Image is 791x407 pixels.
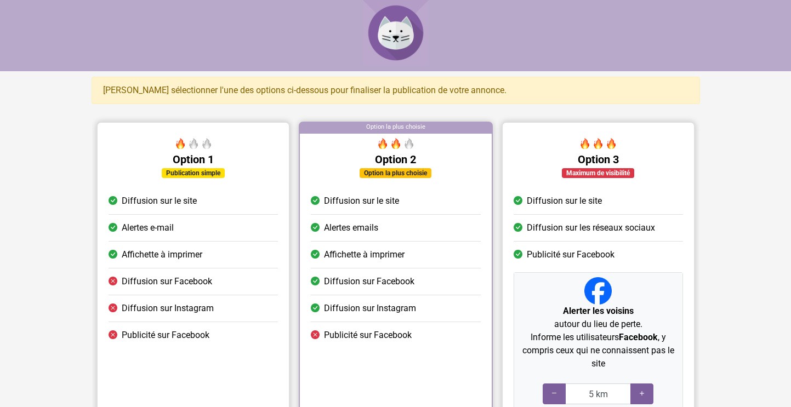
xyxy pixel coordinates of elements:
[526,221,655,234] span: Diffusion sur les réseaux sociaux
[122,221,174,234] span: Alertes e-mail
[618,332,657,342] strong: Facebook
[324,221,378,234] span: Alertes emails
[324,275,414,288] span: Diffusion sur Facebook
[513,153,682,166] h5: Option 3
[324,329,412,342] span: Publicité sur Facebook
[526,194,601,208] span: Diffusion sur le site
[518,331,678,370] p: Informe les utilisateurs , y compris ceux qui ne connaissent pas le site
[324,302,416,315] span: Diffusion sur Instagram
[162,168,225,178] div: Publication simple
[324,194,399,208] span: Diffusion sur le site
[526,248,614,261] span: Publicité sur Facebook
[311,153,480,166] h5: Option 2
[300,123,491,134] div: Option la plus choisie
[584,277,612,305] img: Facebook
[360,168,431,178] div: Option la plus choisie
[562,306,633,316] strong: Alerter les voisins
[122,194,197,208] span: Diffusion sur le site
[518,305,678,331] p: autour du lieu de perte.
[562,168,634,178] div: Maximum de visibilité
[109,153,278,166] h5: Option 1
[122,302,214,315] span: Diffusion sur Instagram
[122,329,209,342] span: Publicité sur Facebook
[324,248,405,261] span: Affichette à imprimer
[122,248,202,261] span: Affichette à imprimer
[122,275,212,288] span: Diffusion sur Facebook
[92,77,700,104] div: [PERSON_NAME] sélectionner l'une des options ci-dessous pour finaliser la publication de votre an...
